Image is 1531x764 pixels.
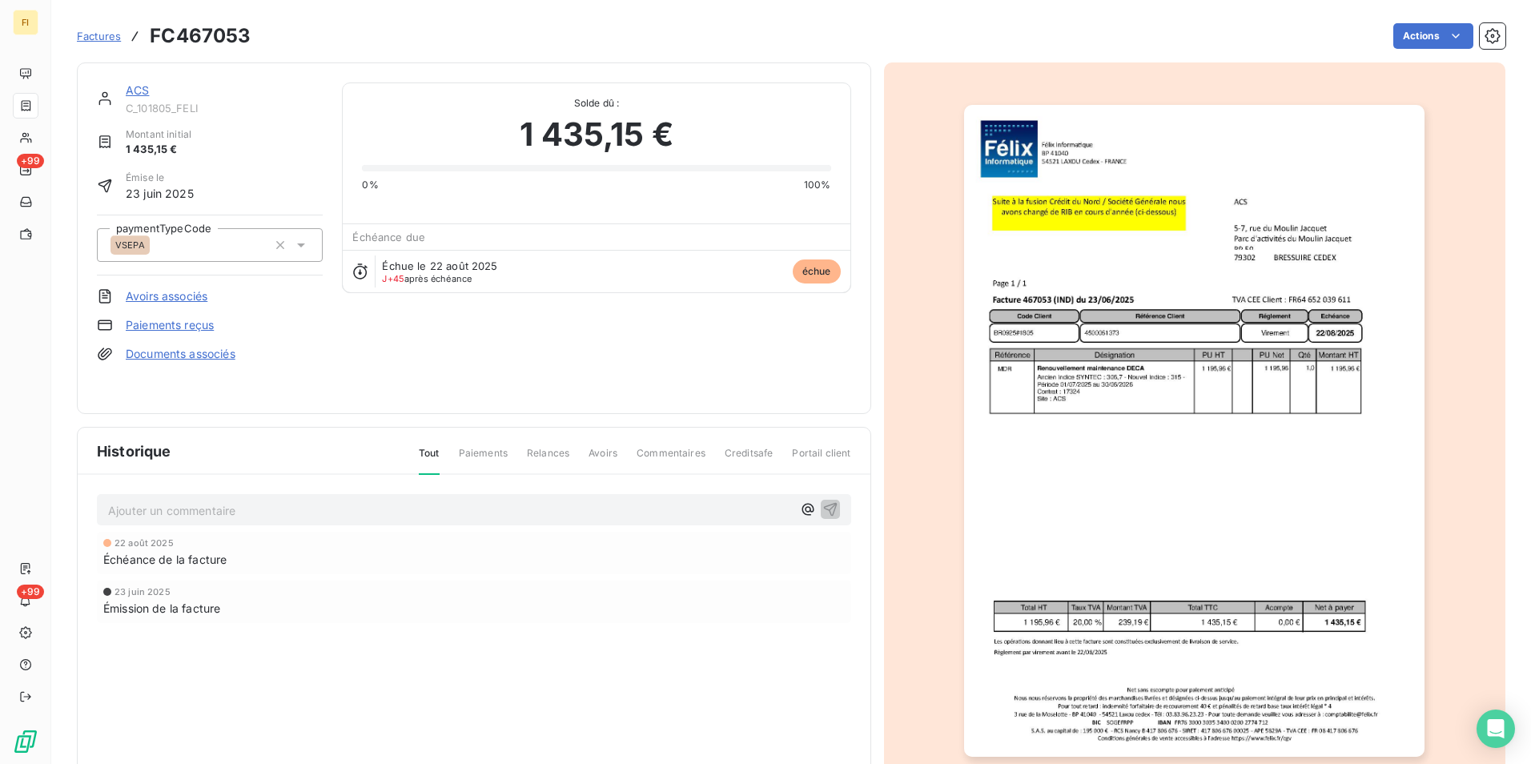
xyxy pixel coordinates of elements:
[520,111,673,159] span: 1 435,15 €
[126,317,214,333] a: Paiements reçus
[352,231,425,243] span: Échéance due
[126,127,191,142] span: Montant initial
[419,446,440,475] span: Tout
[362,96,830,111] span: Solde dû :
[804,178,831,192] span: 100%
[77,30,121,42] span: Factures
[459,446,508,473] span: Paiements
[527,446,569,473] span: Relances
[126,142,191,158] span: 1 435,15 €
[115,538,174,548] span: 22 août 2025
[17,585,44,599] span: +99
[115,587,171,597] span: 23 juin 2025
[126,288,207,304] a: Avoirs associés
[103,600,220,617] span: Émission de la facture
[589,446,617,473] span: Avoirs
[126,171,194,185] span: Émise le
[1477,710,1515,748] div: Open Intercom Messenger
[725,446,774,473] span: Creditsafe
[793,259,841,283] span: échue
[13,729,38,754] img: Logo LeanPay
[97,440,171,462] span: Historique
[126,83,149,97] a: ACS
[126,185,194,202] span: 23 juin 2025
[115,240,145,250] span: VSEPA
[126,102,323,115] span: C_101805_FELI
[17,154,44,168] span: +99
[1393,23,1473,49] button: Actions
[792,446,850,473] span: Portail client
[150,22,251,50] h3: FC467053
[382,259,497,272] span: Échue le 22 août 2025
[126,346,235,362] a: Documents associés
[382,274,472,283] span: après échéance
[13,10,38,35] div: FI
[964,105,1425,757] img: invoice_thumbnail
[103,551,227,568] span: Échéance de la facture
[77,28,121,44] a: Factures
[362,178,378,192] span: 0%
[637,446,705,473] span: Commentaires
[382,273,404,284] span: J+45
